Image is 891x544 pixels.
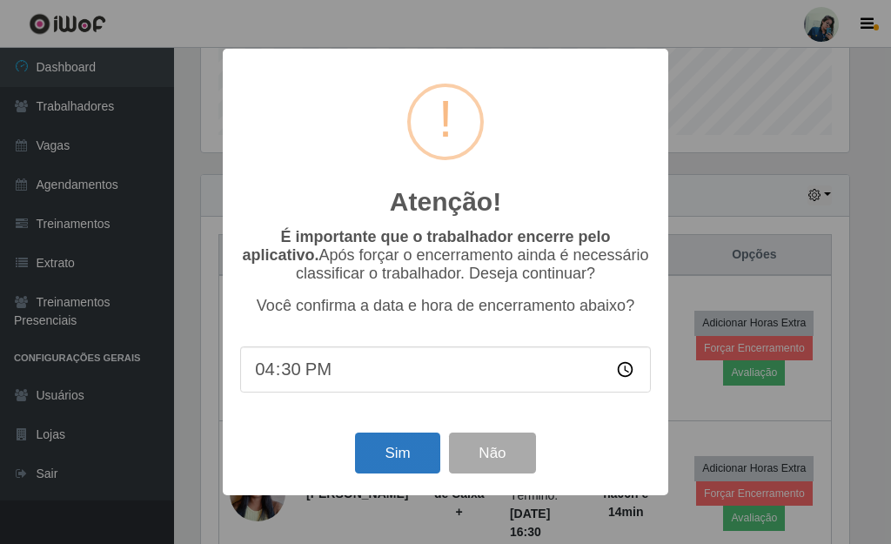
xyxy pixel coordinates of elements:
[355,433,439,473] button: Sim
[240,297,651,315] p: Você confirma a data e hora de encerramento abaixo?
[242,228,610,264] b: É importante que o trabalhador encerre pelo aplicativo.
[449,433,535,473] button: Não
[390,186,501,218] h2: Atenção!
[240,228,651,283] p: Após forçar o encerramento ainda é necessário classificar o trabalhador. Deseja continuar?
